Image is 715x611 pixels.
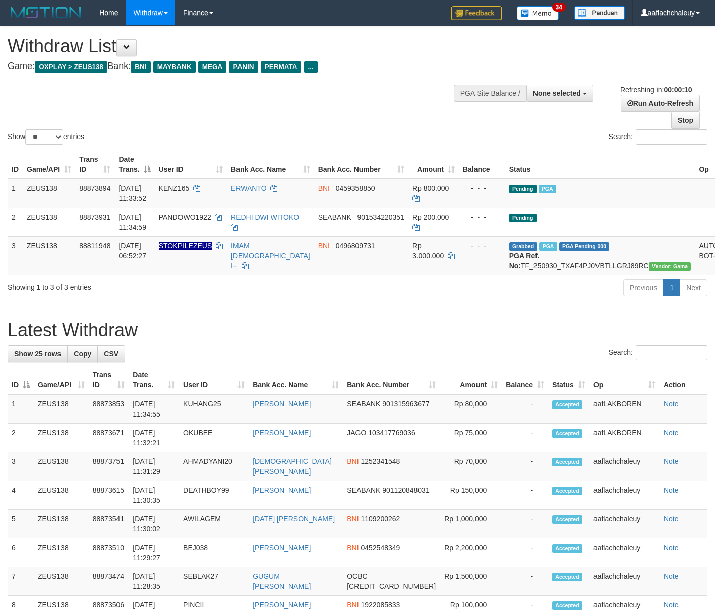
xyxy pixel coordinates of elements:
[368,429,415,437] span: Copy 103417769036 to clipboard
[552,3,566,12] span: 34
[89,481,129,510] td: 88873615
[304,61,318,73] span: ...
[463,212,501,222] div: - - -
[231,213,299,221] a: REDHI DWI WITOKO
[664,400,679,408] a: Note
[459,150,505,179] th: Balance
[23,208,75,236] td: ZEUS138
[34,567,89,596] td: ZEUS138
[589,424,660,452] td: aafLAKBOREN
[314,150,408,179] th: Bank Acc. Number: activate to sort column ascending
[179,510,249,538] td: AWILAGEM
[347,429,366,437] span: JAGO
[34,424,89,452] td: ZEUS138
[129,567,179,596] td: [DATE] 11:28:35
[8,452,34,481] td: 3
[502,538,548,567] td: -
[253,486,311,494] a: [PERSON_NAME]
[89,394,129,424] td: 88873853
[231,242,310,270] a: IMAM [DEMOGRAPHIC_DATA] I--
[451,6,502,20] img: Feedback.jpg
[25,129,63,145] select: Showentries
[179,394,249,424] td: KUHANG25
[89,452,129,481] td: 88873751
[318,213,351,221] span: SEABANK
[34,394,89,424] td: ZEUS138
[440,424,502,452] td: Rp 75,000
[589,567,660,596] td: aaflachchaleuy
[621,95,700,112] a: Run Auto-Refresh
[609,129,707,145] label: Search:
[552,400,582,409] span: Accepted
[620,86,692,94] span: Refreshing in:
[8,61,466,72] h4: Game: Bank:
[509,252,540,270] b: PGA Ref. No:
[34,366,89,394] th: Game/API: activate to sort column ascending
[179,481,249,510] td: DEATHBOY99
[552,458,582,466] span: Accepted
[559,242,610,251] span: PGA Pending
[454,85,526,102] div: PGA Site Balance /
[526,85,593,102] button: None selected
[79,213,110,221] span: 88873931
[89,366,129,394] th: Trans ID: activate to sort column ascending
[552,573,582,581] span: Accepted
[129,510,179,538] td: [DATE] 11:30:02
[664,457,679,465] a: Note
[533,89,581,97] span: None selected
[34,481,89,510] td: ZEUS138
[8,567,34,596] td: 7
[159,242,212,250] span: Nama rekening ada tanda titik/strip, harap diedit
[253,457,332,476] a: [DEMOGRAPHIC_DATA][PERSON_NAME]
[118,213,146,231] span: [DATE] 11:34:59
[361,544,400,552] span: Copy 0452548349 to clipboard
[179,452,249,481] td: AHMADYANI20
[505,236,695,275] td: TF_250930_TXAF4PJ0VBTLLGRJ89RC
[89,510,129,538] td: 88873541
[502,424,548,452] td: -
[664,601,679,609] a: Note
[155,150,227,179] th: User ID: activate to sort column ascending
[509,185,537,193] span: Pending
[8,278,290,292] div: Showing 1 to 3 of 3 entries
[548,366,589,394] th: Status: activate to sort column ascending
[8,36,466,56] h1: Withdraw List
[382,400,429,408] span: Copy 901315963677 to clipboard
[8,129,84,145] label: Show entries
[574,6,625,20] img: panduan.png
[34,452,89,481] td: ZEUS138
[23,150,75,179] th: Game/API: activate to sort column ascending
[253,429,311,437] a: [PERSON_NAME]
[118,242,146,260] span: [DATE] 06:52:27
[440,538,502,567] td: Rp 2,200,000
[8,150,23,179] th: ID
[412,213,449,221] span: Rp 200.000
[502,452,548,481] td: -
[179,366,249,394] th: User ID: activate to sort column ascending
[129,424,179,452] td: [DATE] 11:32:21
[8,320,707,341] h1: Latest Withdraw
[589,510,660,538] td: aaflachchaleuy
[671,112,700,129] a: Stop
[408,150,459,179] th: Amount: activate to sort column ascending
[539,185,556,193] span: Marked by aafpengsreynich
[552,601,582,610] span: Accepted
[552,515,582,524] span: Accepted
[664,544,679,552] a: Note
[8,236,23,275] td: 3
[8,510,34,538] td: 5
[129,481,179,510] td: [DATE] 11:30:35
[74,350,91,358] span: Copy
[412,242,444,260] span: Rp 3.000.000
[179,424,249,452] td: OKUBEE
[67,345,98,362] a: Copy
[8,481,34,510] td: 4
[509,242,538,251] span: Grabbed
[463,183,501,193] div: - - -
[347,572,367,580] span: OCBC
[623,279,664,296] a: Previous
[589,394,660,424] td: aafLAKBOREN
[664,429,679,437] a: Note
[357,213,404,221] span: Copy 901534220351 to clipboard
[129,366,179,394] th: Date Trans.: activate to sort column ascending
